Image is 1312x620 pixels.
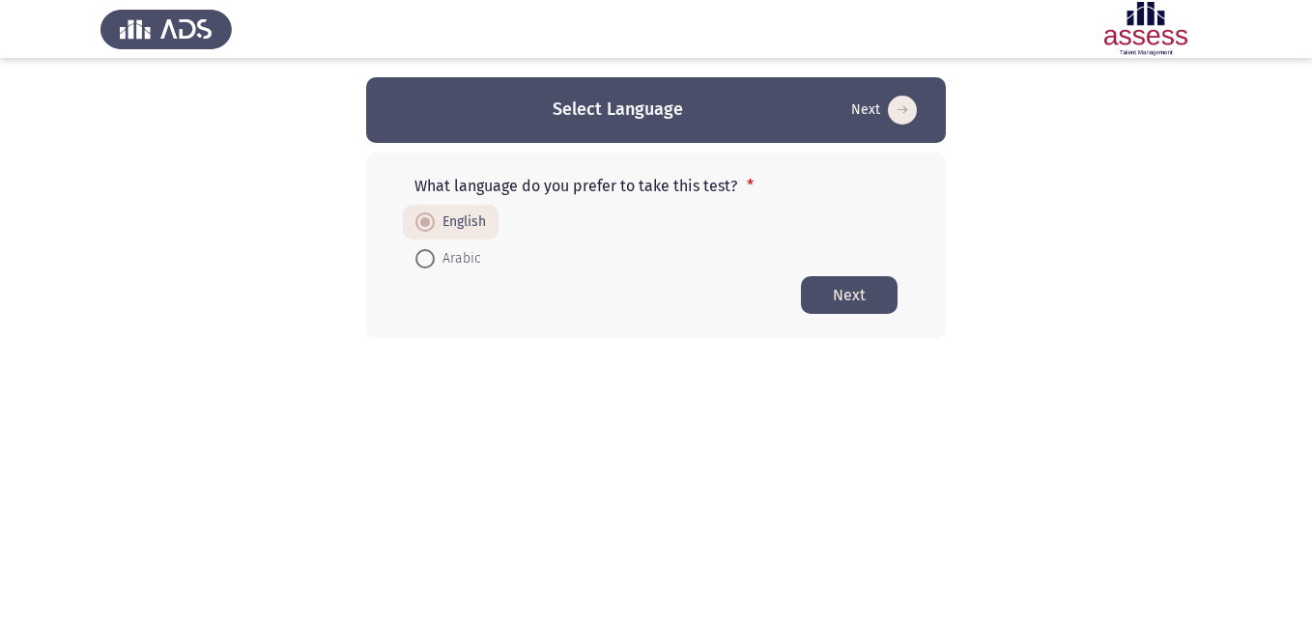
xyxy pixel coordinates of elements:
button: Start assessment [845,95,923,126]
img: Assessment logo of Potentiality Assessment R2 (EN/AR) [1080,2,1212,56]
span: Arabic [435,247,481,270]
span: English [435,211,486,234]
h3: Select Language [553,98,683,122]
img: Assess Talent Management logo [100,2,232,56]
p: What language do you prefer to take this test? [414,177,898,195]
button: Start assessment [801,276,898,314]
